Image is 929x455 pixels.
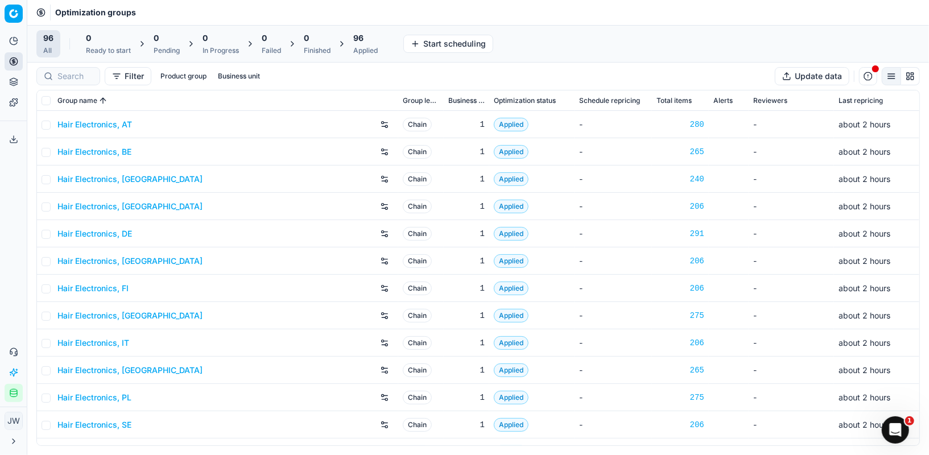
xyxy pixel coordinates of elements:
span: Applied [494,172,529,186]
td: - [575,193,652,220]
span: Chain [403,227,432,241]
button: Business unit [213,69,265,83]
a: Hair Electronics, IT [57,337,129,349]
span: Chain [403,391,432,404]
button: Start scheduling [403,35,493,53]
button: Update data [775,67,849,85]
span: Optimization status [494,96,556,105]
div: Ready to start [86,46,131,55]
span: about 2 hours [839,283,890,293]
a: 206 [657,201,704,212]
div: 1 [448,337,485,349]
span: Applied [494,200,529,213]
a: 265 [657,146,704,158]
div: 1 [448,310,485,321]
td: - [749,275,834,302]
button: Product group [156,69,211,83]
div: Failed [262,46,281,55]
div: 1 [448,365,485,376]
div: All [43,46,53,55]
div: Applied [353,46,378,55]
span: 0 [262,32,267,44]
div: 1 [448,392,485,403]
span: about 2 hours [839,119,890,129]
span: Reviewers [753,96,787,105]
a: Hair Electronics, AT [57,119,132,130]
div: 280 [657,119,704,130]
td: - [749,329,834,357]
a: 240 [657,173,704,185]
div: 206 [657,419,704,431]
span: Chain [403,118,432,131]
span: about 2 hours [839,147,890,156]
td: - [575,329,652,357]
span: Applied [494,363,529,377]
div: 1 [448,419,485,431]
a: Hair Electronics, [GEOGRAPHIC_DATA] [57,365,203,376]
td: - [749,193,834,220]
span: Applied [494,418,529,432]
a: Hair Electronics, [GEOGRAPHIC_DATA] [57,173,203,185]
div: 1 [448,283,485,294]
button: Filter [105,67,151,85]
span: Chain [403,145,432,159]
span: 0 [154,32,159,44]
span: about 2 hours [839,338,890,348]
span: 0 [86,32,91,44]
span: Chain [403,309,432,322]
a: 206 [657,255,704,267]
div: 1 [448,255,485,267]
span: Schedule repricing [579,96,640,105]
div: 1 [448,146,485,158]
span: about 2 hours [839,201,890,211]
div: In Progress [203,46,239,55]
a: 275 [657,392,704,403]
span: Alerts [713,96,733,105]
td: - [575,247,652,275]
div: 1 [448,201,485,212]
span: Chain [403,254,432,268]
input: Search [57,71,93,82]
td: - [575,275,652,302]
td: - [749,357,834,384]
span: about 2 hours [839,311,890,320]
a: 291 [657,228,704,239]
span: Applied [494,282,529,295]
span: Chain [403,363,432,377]
span: 1 [905,416,914,425]
div: 206 [657,283,704,294]
span: Optimization groups [55,7,136,18]
a: Hair Electronics, [GEOGRAPHIC_DATA] [57,310,203,321]
iframe: Intercom live chat [882,416,909,444]
span: Applied [494,118,529,131]
span: about 2 hours [839,365,890,375]
a: Hair Electronics, SE [57,419,131,431]
span: 0 [304,32,309,44]
span: Last repricing [839,96,883,105]
span: Chain [403,336,432,350]
span: Business unit [448,96,485,105]
nav: breadcrumb [55,7,136,18]
a: Hair Electronics, [GEOGRAPHIC_DATA] [57,201,203,212]
span: Applied [494,309,529,322]
a: 206 [657,337,704,349]
div: Pending [154,46,180,55]
span: 96 [353,32,364,44]
span: Applied [494,336,529,350]
a: 275 [657,310,704,321]
span: Chain [403,200,432,213]
td: - [749,111,834,138]
td: - [749,302,834,329]
td: - [575,166,652,193]
td: - [575,411,652,439]
a: Hair Electronics, BE [57,146,131,158]
td: - [749,138,834,166]
span: Group level [403,96,439,105]
td: - [575,220,652,247]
